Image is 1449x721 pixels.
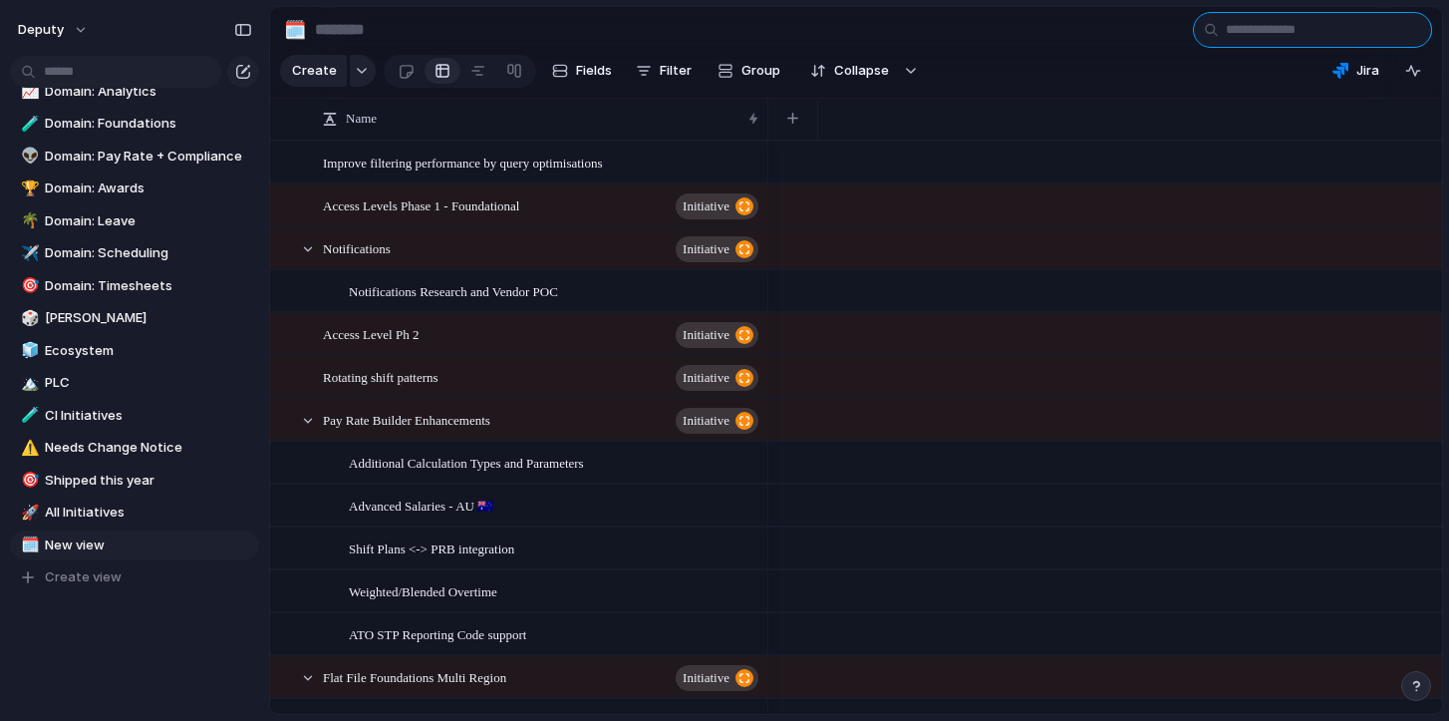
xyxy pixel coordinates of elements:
[10,498,259,528] a: 🚀All Initiatives
[10,77,259,107] a: 📈Domain: Analytics
[18,114,38,134] button: 🧪
[349,279,558,302] span: Notifications Research and Vendor POC
[45,567,122,587] span: Create view
[279,14,311,46] button: 🗓️
[21,339,35,362] div: 🧊
[10,238,259,268] a: ✈️Domain: Scheduling
[10,562,259,592] button: Create view
[9,14,99,46] button: deputy
[683,407,729,435] span: initiative
[18,503,38,523] button: 🚀
[21,307,35,330] div: 🎲
[10,206,259,236] a: 🌴Domain: Leave
[544,55,620,87] button: Fields
[21,469,35,492] div: 🎯
[676,193,758,219] button: initiative
[708,55,790,87] button: Group
[346,109,377,129] span: Name
[10,303,259,333] a: 🎲[PERSON_NAME]
[349,622,526,645] span: ATO STP Reporting Code support
[45,114,252,134] span: Domain: Foundations
[1356,61,1379,81] span: Jira
[10,271,259,301] a: 🎯Domain: Timesheets
[676,665,758,691] button: initiative
[10,142,259,172] a: 👽Domain: Pay Rate + Compliance
[21,80,35,103] div: 📈
[45,147,252,167] span: Domain: Pay Rate + Compliance
[10,401,259,431] a: 🧪CI Initiatives
[660,61,692,81] span: Filter
[683,235,729,263] span: initiative
[21,437,35,460] div: ⚠️
[45,211,252,231] span: Domain: Leave
[45,276,252,296] span: Domain: Timesheets
[18,308,38,328] button: 🎲
[1324,56,1387,86] button: Jira
[21,404,35,427] div: 🧪
[45,438,252,458] span: Needs Change Notice
[45,308,252,328] span: [PERSON_NAME]
[284,16,306,43] div: 🗓️
[349,537,514,559] span: Shift Plans <-> PRB integration
[10,109,259,139] a: 🧪Domain: Foundations
[683,321,729,349] span: initiative
[21,145,35,168] div: 👽
[323,193,519,216] span: Access Levels Phase 1 - Foundational
[323,236,391,259] span: Notifications
[45,341,252,361] span: Ecosystem
[18,147,38,167] button: 👽
[676,322,758,348] button: initiative
[10,466,259,496] a: 🎯Shipped this year
[349,579,497,602] span: Weighted/Blended Overtime
[18,471,38,491] button: 🎯
[18,243,38,263] button: ✈️
[323,322,419,345] span: Access Level Ph 2
[323,665,506,688] span: Flat File Foundations Multi Region
[18,276,38,296] button: 🎯
[45,536,252,555] span: New view
[18,373,38,393] button: 🏔️
[676,365,758,391] button: initiative
[10,368,259,398] a: 🏔️PLC
[18,406,38,426] button: 🧪
[45,243,252,263] span: Domain: Scheduling
[10,433,259,463] a: ⚠️Needs Change Notice
[10,531,259,560] a: 🗓️New view
[349,494,493,517] span: Advanced Salaries - AU 🇦🇺
[45,471,252,491] span: Shipped this year
[323,365,438,388] span: Rotating shift patterns
[45,503,252,523] span: All Initiatives
[21,113,35,136] div: 🧪
[683,192,729,220] span: initiative
[45,179,252,198] span: Domain: Awards
[576,61,612,81] span: Fields
[18,20,64,40] span: deputy
[21,242,35,265] div: ✈️
[798,55,899,87] button: Collapse
[683,364,729,392] span: initiative
[280,55,347,87] button: Create
[10,174,259,203] a: 🏆Domain: Awards
[292,61,337,81] span: Create
[349,451,584,474] span: Additional Calculation Types and Parameters
[21,209,35,232] div: 🌴
[21,178,35,200] div: 🏆
[45,406,252,426] span: CI Initiatives
[45,373,252,393] span: PLC
[834,61,889,81] span: Collapse
[323,151,603,174] span: Improve filtering performance by query optimisations
[741,61,780,81] span: Group
[10,336,259,366] a: 🧊Ecosystem
[628,55,700,87] button: Filter
[18,438,38,458] button: ⚠️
